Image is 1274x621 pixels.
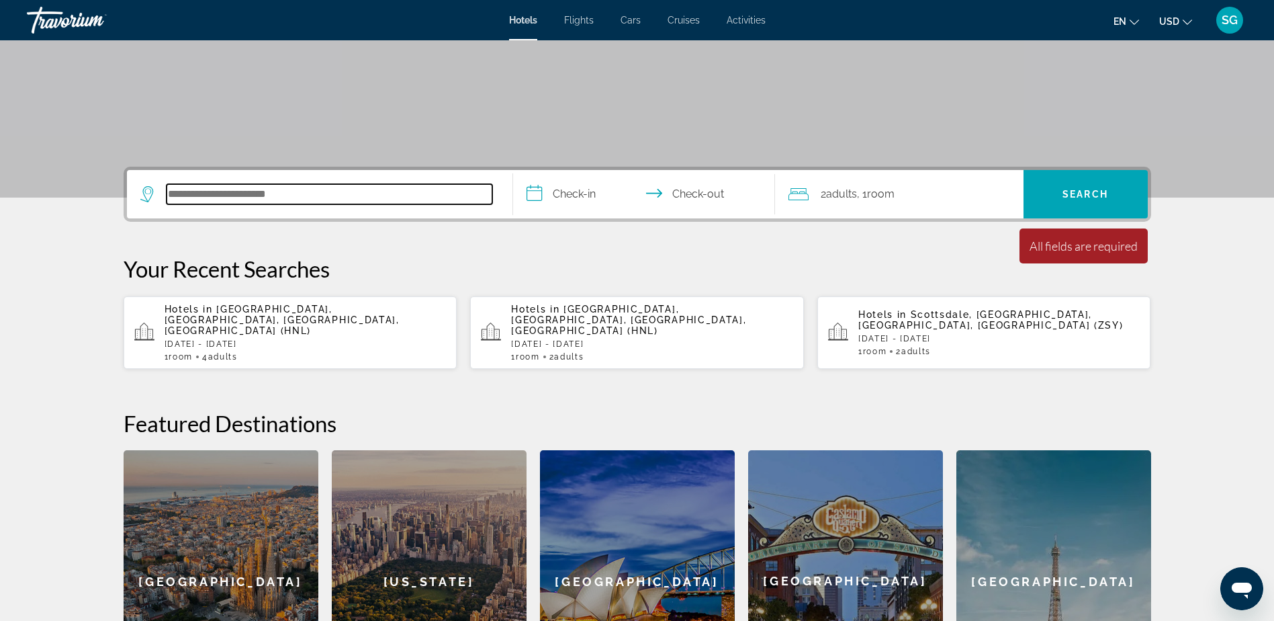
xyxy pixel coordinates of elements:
[1113,11,1139,31] button: Change language
[511,304,746,336] span: [GEOGRAPHIC_DATA], [GEOGRAPHIC_DATA], [GEOGRAPHIC_DATA], [GEOGRAPHIC_DATA] (HNL)
[858,309,1124,331] span: Scottsdale, [GEOGRAPHIC_DATA], [GEOGRAPHIC_DATA], [GEOGRAPHIC_DATA] (ZSY)
[858,334,1140,343] p: [DATE] - [DATE]
[826,188,857,200] span: Adults
[511,304,559,315] span: Hotels in
[516,352,540,362] span: Room
[858,309,907,320] span: Hotels in
[511,352,539,362] span: 1
[169,352,193,362] span: Room
[1159,11,1192,31] button: Change currency
[165,339,447,349] p: [DATE] - [DATE]
[511,339,793,349] p: [DATE] - [DATE]
[1030,239,1138,253] div: All fields are required
[901,347,931,356] span: Adults
[857,185,895,204] span: , 1
[165,352,193,362] span: 1
[1062,189,1108,200] span: Search
[863,347,887,356] span: Room
[564,15,594,26] a: Flights
[470,296,804,370] button: Hotels in [GEOGRAPHIC_DATA], [GEOGRAPHIC_DATA], [GEOGRAPHIC_DATA], [GEOGRAPHIC_DATA] (HNL)[DATE] ...
[208,352,238,362] span: Adults
[817,296,1151,370] button: Hotels in Scottsdale, [GEOGRAPHIC_DATA], [GEOGRAPHIC_DATA], [GEOGRAPHIC_DATA] (ZSY)[DATE] - [DATE...
[858,347,886,356] span: 1
[1159,16,1179,27] span: USD
[1212,6,1247,34] button: User Menu
[202,352,238,362] span: 4
[165,304,213,315] span: Hotels in
[1220,567,1263,610] iframe: Button to launch messaging window
[621,15,641,26] a: Cars
[167,184,492,204] input: Search hotel destination
[896,347,931,356] span: 2
[513,170,775,218] button: Select check in and out date
[1222,13,1238,27] span: SG
[727,15,766,26] a: Activities
[668,15,700,26] a: Cruises
[124,296,457,370] button: Hotels in [GEOGRAPHIC_DATA], [GEOGRAPHIC_DATA], [GEOGRAPHIC_DATA], [GEOGRAPHIC_DATA] (HNL)[DATE] ...
[509,15,537,26] a: Hotels
[1113,16,1126,27] span: en
[867,188,895,200] span: Room
[775,170,1023,218] button: Travelers: 2 adults, 0 children
[124,410,1151,437] h2: Featured Destinations
[27,3,161,38] a: Travorium
[127,170,1148,218] div: Search widget
[1023,170,1148,218] button: Search
[821,185,857,204] span: 2
[165,304,400,336] span: [GEOGRAPHIC_DATA], [GEOGRAPHIC_DATA], [GEOGRAPHIC_DATA], [GEOGRAPHIC_DATA] (HNL)
[124,255,1151,282] p: Your Recent Searches
[554,352,584,362] span: Adults
[549,352,584,362] span: 2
